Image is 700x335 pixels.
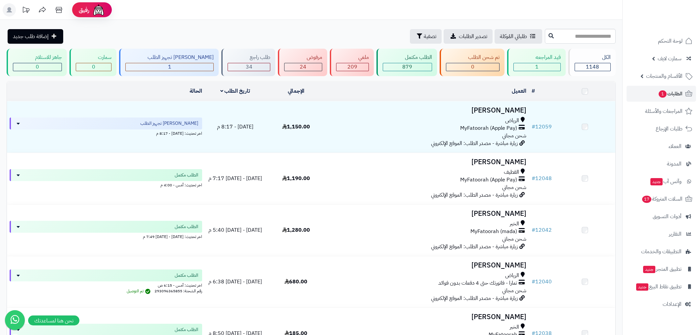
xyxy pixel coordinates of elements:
span: زيارة مباشرة - مصدر الطلب: الموقع الإلكتروني [431,139,518,147]
h3: [PERSON_NAME] [329,313,526,321]
a: تصدير الطلبات [444,29,493,44]
span: الطلب مكتمل [175,272,198,279]
a: المدونة [627,156,696,172]
a: إضافة طلب جديد [8,29,63,44]
span: 1,150.00 [282,123,310,131]
span: الأقسام والمنتجات [646,72,682,81]
span: 1148 [586,63,599,71]
a: الحالة [190,87,202,95]
span: الخبر [510,323,519,331]
img: logo-2.png [655,19,694,32]
a: # [532,87,535,95]
span: [DATE] - 8:17 م [217,123,253,131]
span: الطلبات [658,89,682,98]
a: تطبيق نقاط البيعجديد [627,279,696,295]
h3: [PERSON_NAME] [329,210,526,217]
span: تطبيق المتجر [642,264,681,274]
span: الطلب مكتمل [175,326,198,333]
span: السلات المتروكة [641,194,682,204]
div: الطلب مكتمل [383,54,432,61]
span: جديد [643,266,655,273]
a: #12042 [532,226,552,234]
a: طلب راجع 34 [220,49,277,76]
a: الإعدادات [627,296,696,312]
span: 24 [300,63,306,71]
h3: [PERSON_NAME] [329,107,526,114]
span: تصفية [424,32,436,40]
span: طلبات الإرجاع [656,124,682,133]
a: الإجمالي [288,87,304,95]
span: 1 [168,63,171,71]
span: المراجعات والأسئلة [645,107,682,116]
div: 0 [446,63,499,71]
div: [PERSON_NAME] تجهيز الطلب [125,54,214,61]
a: #12059 [532,123,552,131]
span: تم التوصيل [127,288,152,294]
span: تطبيق نقاط البيع [635,282,681,291]
span: تصدير الطلبات [459,32,487,40]
a: #12040 [532,278,552,286]
span: 1 [659,90,667,98]
div: 34 [228,63,270,71]
a: العميل [512,87,526,95]
span: 0 [36,63,39,71]
span: وآتس آب [650,177,681,186]
h3: [PERSON_NAME] [329,262,526,269]
span: التطبيقات والخدمات [641,247,681,256]
a: تم شحن الطلب 0 [438,49,506,76]
span: MyFatoorah (mada) [470,228,517,235]
a: المراجعات والأسئلة [627,103,696,119]
span: 879 [402,63,412,71]
div: 879 [383,63,432,71]
span: 209 [347,63,357,71]
a: [PERSON_NAME] تجهيز الطلب 1 [118,49,220,76]
div: اخر تحديث: [DATE] - [DATE] 7:49 م [10,233,202,240]
span: [DATE] - [DATE] 5:40 م [208,226,262,234]
span: شحن مجاني [502,287,526,295]
a: تحديثات المنصة [18,3,34,18]
a: السلات المتروكة17 [627,191,696,207]
a: أدوات التسويق [627,209,696,224]
span: # [532,174,535,182]
a: الطلب مكتمل 879 [375,49,438,76]
span: # [532,226,535,234]
div: 0 [76,63,111,71]
span: 17 [642,196,651,203]
a: لوحة التحكم [627,33,696,49]
span: زيارة مباشرة - مصدر الطلب: الموقع الإلكتروني [431,191,518,199]
a: جاهز للاستلام 0 [5,49,68,76]
div: اخر تحديث: أمس - 6:15 ص [10,281,202,288]
a: الكل1148 [567,49,617,76]
span: سمارت لايف [658,54,681,63]
span: رقم الشحنة: 293096365855 [154,288,202,294]
span: لوحة التحكم [658,36,682,46]
span: 1,280.00 [282,226,310,234]
div: اخر تحديث: أمس - 4:00 م [10,181,202,188]
span: شحن مجاني [502,132,526,140]
div: ملغي [336,54,369,61]
h3: [PERSON_NAME] [329,158,526,166]
a: تطبيق المتجرجديد [627,261,696,277]
span: العملاء [669,142,681,151]
span: زيارة مباشرة - مصدر الطلب: الموقع الإلكتروني [431,294,518,302]
div: قيد المراجعه [513,54,561,61]
span: 1 [535,63,539,71]
div: مرفوض [284,54,322,61]
div: 1 [514,63,560,71]
span: أدوات التسويق [653,212,681,221]
span: تمارا - فاتورتك حتى 4 دفعات بدون فوائد [438,279,517,287]
div: 24 [284,63,322,71]
div: 0 [13,63,62,71]
a: تاريخ الطلب [220,87,250,95]
span: التقارير [669,229,681,239]
div: 1 [126,63,213,71]
span: الرياض [505,272,519,279]
span: جديد [650,178,663,185]
span: 0 [471,63,474,71]
a: طلبات الإرجاع [627,121,696,137]
span: # [532,278,535,286]
span: 1,190.00 [282,174,310,182]
span: شحن مجاني [502,183,526,191]
span: زيارة مباشرة - مصدر الطلب: الموقع الإلكتروني [431,243,518,251]
span: [DATE] - [DATE] 7:17 م [208,174,262,182]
